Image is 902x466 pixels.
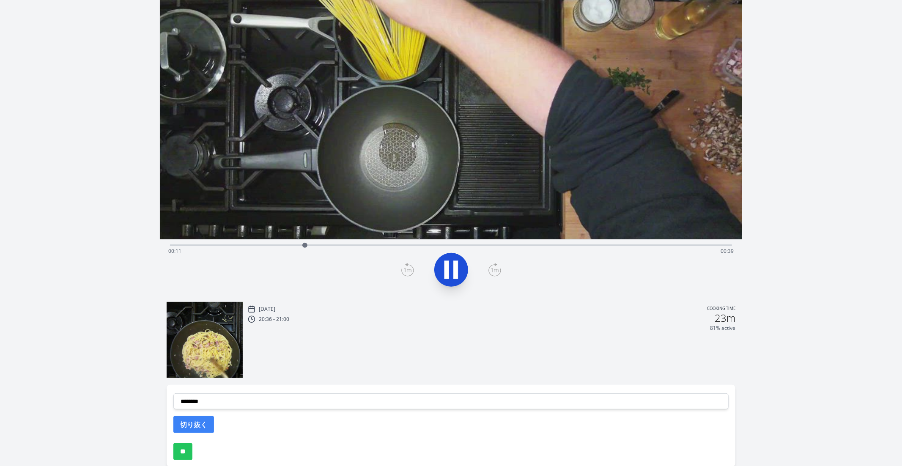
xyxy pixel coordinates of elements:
span: 00:11 [168,247,181,255]
p: 20:36 - 21:00 [259,316,289,323]
span: 00:39 [721,247,734,255]
button: 切り抜く [173,416,214,433]
p: Cooking time [707,305,735,313]
p: 81% active [710,325,735,332]
p: [DATE] [259,306,275,312]
img: 250910193744_thumb.jpeg [167,302,243,378]
h2: 23m [715,313,735,323]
